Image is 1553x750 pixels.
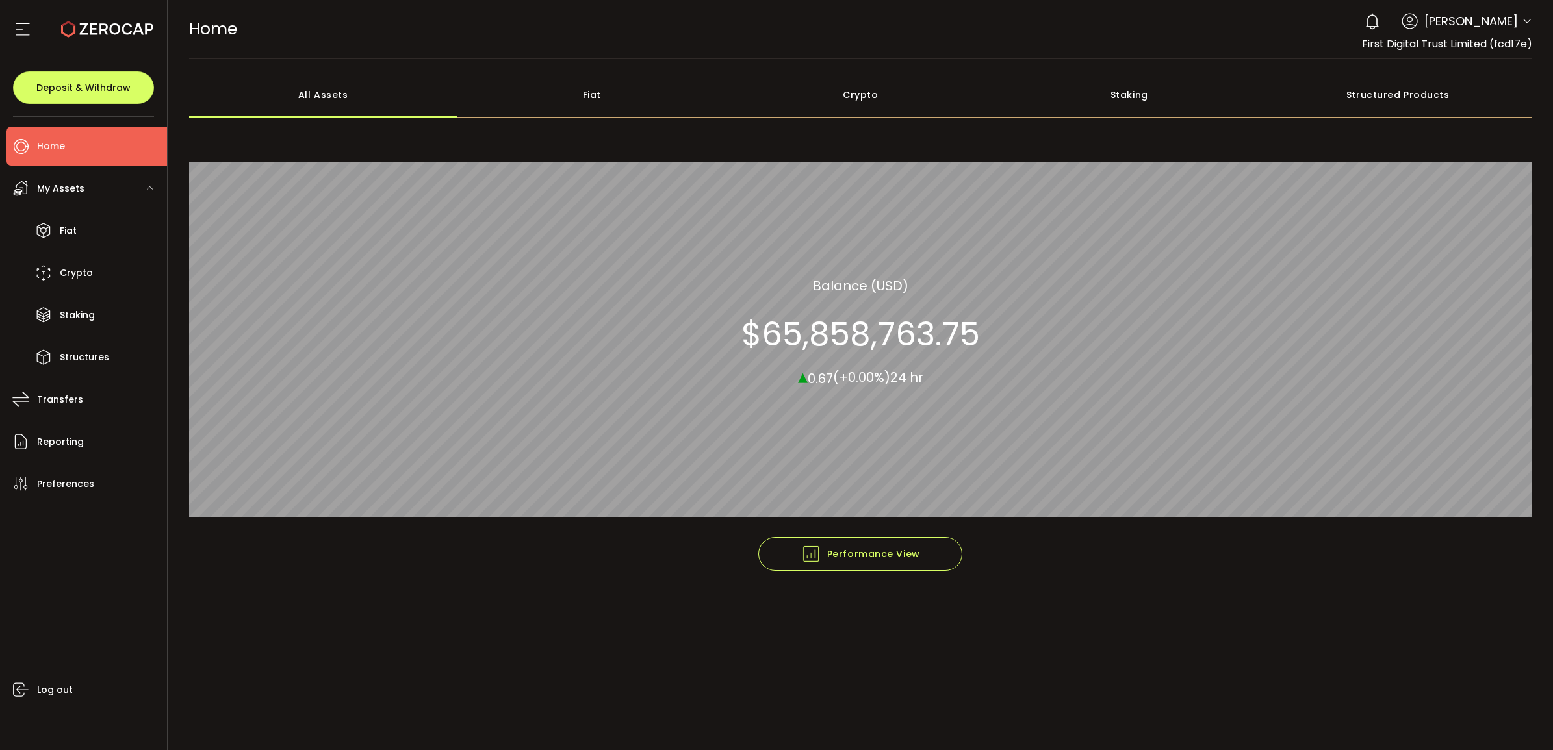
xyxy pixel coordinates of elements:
[13,71,154,104] button: Deposit & Withdraw
[808,369,833,387] span: 0.67
[60,264,93,282] span: Crypto
[801,544,920,564] span: Performance View
[60,348,109,367] span: Structures
[1488,688,1553,750] iframe: Chat Widget
[758,537,962,571] button: Performance View
[890,368,923,386] span: 24 hr
[726,72,995,118] div: Crypto
[37,475,94,494] span: Preferences
[798,362,808,390] span: ▴
[189,72,458,118] div: All Assets
[189,18,237,40] span: Home
[37,137,65,156] span: Home
[813,275,908,295] section: Balance (USD)
[36,83,131,92] span: Deposit & Withdraw
[60,221,77,240] span: Fiat
[995,72,1264,118] div: Staking
[457,72,726,118] div: Fiat
[741,314,980,353] section: $65,858,763.75
[1424,12,1518,30] span: [PERSON_NAME]
[37,681,73,699] span: Log out
[37,390,83,409] span: Transfers
[37,179,84,198] span: My Assets
[37,432,84,451] span: Reporting
[1264,72,1533,118] div: Structured Products
[60,306,95,325] span: Staking
[833,368,890,386] span: (+0.00%)
[1362,36,1532,51] span: First Digital Trust Limited (fcd17e)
